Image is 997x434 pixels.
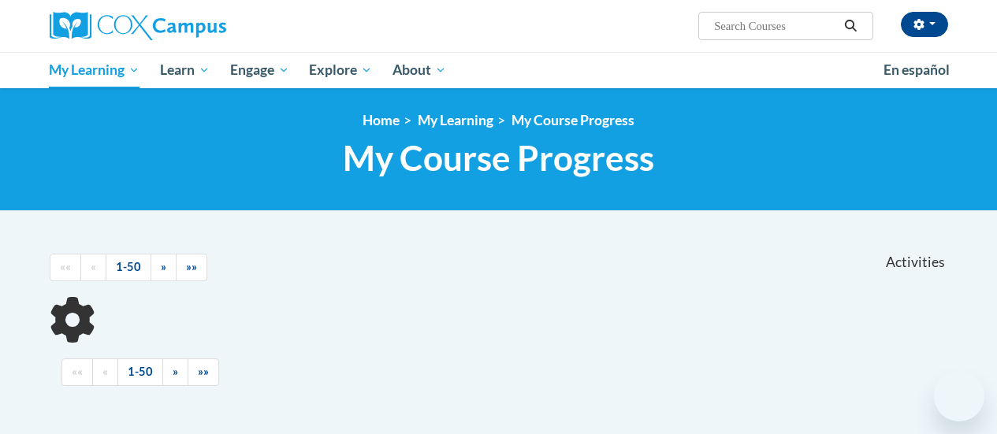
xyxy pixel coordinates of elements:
[512,112,634,128] a: My Course Progress
[102,365,108,378] span: «
[60,260,71,273] span: ««
[230,61,289,80] span: Engage
[382,52,456,88] a: About
[38,52,960,88] div: Main menu
[117,358,163,386] a: 1-50
[161,260,166,273] span: »
[712,17,839,35] input: Search Courses
[220,52,299,88] a: Engage
[39,52,151,88] a: My Learning
[176,254,207,281] a: End
[50,254,81,281] a: Begining
[886,254,945,271] span: Activities
[162,358,188,386] a: Next
[392,61,446,80] span: About
[49,61,140,80] span: My Learning
[106,254,151,281] a: 1-50
[186,260,197,273] span: »»
[873,54,960,87] a: En español
[61,358,93,386] a: Begining
[884,61,950,78] span: En español
[839,17,862,35] button: Search
[173,365,178,378] span: »
[418,112,493,128] a: My Learning
[901,12,948,37] button: Account Settings
[151,254,177,281] a: Next
[188,358,219,386] a: End
[363,112,400,128] a: Home
[150,52,220,88] a: Learn
[309,61,372,80] span: Explore
[91,260,96,273] span: «
[198,365,209,378] span: »»
[80,254,106,281] a: Previous
[50,12,226,40] img: Cox Campus
[934,371,984,421] iframe: Button to launch messaging window
[92,358,118,386] a: Previous
[160,61,210,80] span: Learn
[343,137,654,179] span: My Course Progress
[299,52,382,88] a: Explore
[50,12,333,40] a: Cox Campus
[72,365,83,378] span: ««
